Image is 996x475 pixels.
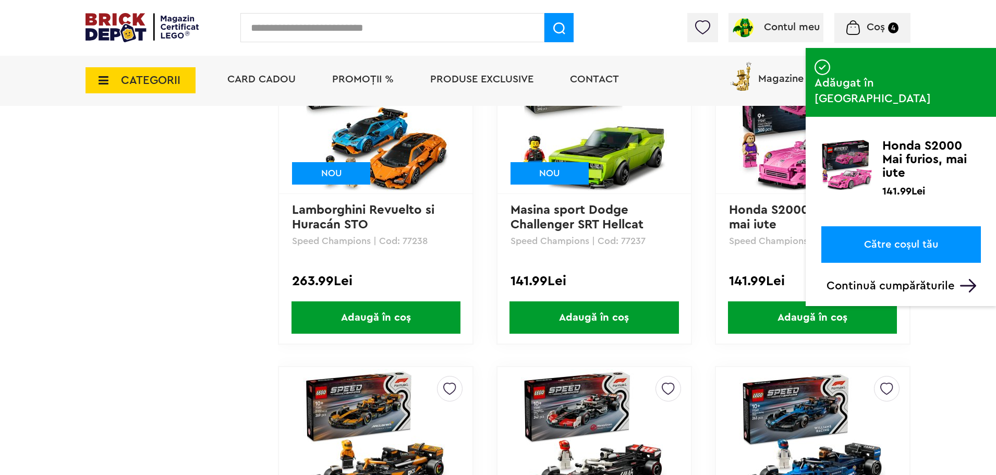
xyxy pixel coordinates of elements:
[815,59,830,75] img: addedtocart
[511,274,678,288] div: 141.99Lei
[764,22,820,32] span: Contul meu
[882,185,925,195] p: 141.99Lei
[827,279,981,293] p: Continuă cumpărăturile
[888,22,898,33] small: 4
[815,75,987,106] span: Adăugat în [GEOGRAPHIC_DATA]
[806,129,816,139] img: addedtocart
[511,204,643,231] a: Masina sport Dodge Challenger SRT Hellcat
[716,301,909,334] a: Adaugă în coș
[511,162,589,185] div: NOU
[279,301,472,334] a: Adaugă în coș
[497,301,691,334] a: Adaugă în coș
[303,45,449,191] img: Lamborghini Revuelto si Huracán STO
[729,274,896,288] div: 141.99Lei
[430,74,533,84] a: Produse exclusive
[733,22,820,32] a: Contul meu
[729,204,876,231] a: Honda S2000 Mai furios, mai iute
[511,236,678,246] p: Speed Champions | Cod: 77237
[521,45,667,191] img: Masina sport Dodge Challenger SRT Hellcat
[121,75,180,86] span: CATEGORII
[960,279,976,293] img: Arrow%20-%20Down.svg
[509,301,678,334] span: Adaugă în coș
[821,226,981,263] a: Către coșul tău
[332,74,394,84] a: PROMOȚII %
[227,74,296,84] a: Card Cadou
[291,301,460,334] span: Adaugă în coș
[739,45,885,191] img: Honda S2000 Mai furios, mai iute
[758,60,894,84] span: Magazine Certificate LEGO®
[728,301,897,334] span: Adaugă în coș
[867,22,885,32] span: Coș
[729,236,896,246] p: Speed Champions | Cod: 77241
[292,162,370,185] div: NOU
[821,139,872,190] img: Honda S2000 Mai furios, mai iute
[292,236,459,246] p: Speed Champions | Cod: 77238
[292,204,438,231] a: Lamborghini Revuelto si Huracán STO
[570,74,619,84] a: Contact
[292,274,459,288] div: 263.99Lei
[882,139,981,180] p: Honda S2000 Mai furios, mai iute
